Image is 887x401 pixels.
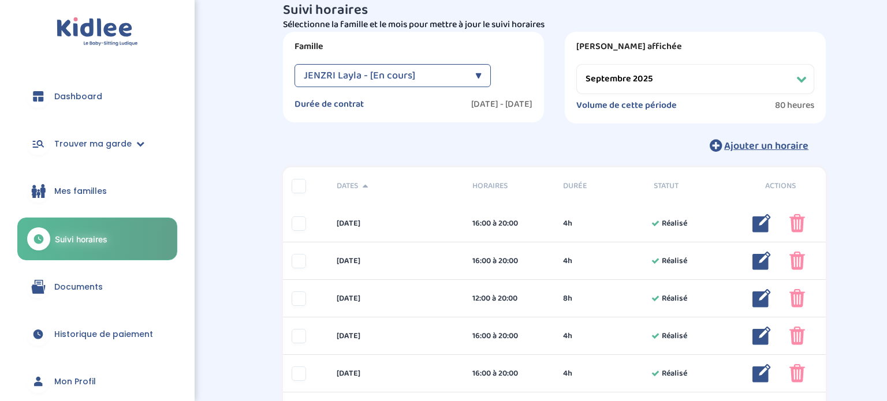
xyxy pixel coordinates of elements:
span: Réalisé [662,255,687,267]
div: Durée [554,180,645,192]
label: [PERSON_NAME] affichée [576,41,814,53]
img: poubelle_rose.png [789,252,805,270]
div: 16:00 à 20:00 [472,255,546,267]
div: ▼ [475,64,482,87]
span: Mon Profil [54,376,96,388]
span: JENZRI Layla - [En cours] [304,64,415,87]
div: Actions [735,180,826,192]
img: modifier_bleu.png [752,289,771,308]
img: modifier_bleu.png [752,364,771,383]
div: Dates [328,180,464,192]
span: Documents [54,281,103,293]
span: Réalisé [662,218,687,230]
img: modifier_bleu.png [752,214,771,233]
img: poubelle_rose.png [789,289,805,308]
span: Dashboard [54,91,102,103]
div: [DATE] [328,218,464,230]
span: 4h [563,368,572,380]
p: Sélectionne la famille et le mois pour mettre à jour le suivi horaires [283,18,826,32]
span: Mes familles [54,185,107,197]
div: [DATE] [328,368,464,380]
span: 4h [563,218,572,230]
img: modifier_bleu.png [752,252,771,270]
div: 16:00 à 20:00 [472,218,546,230]
span: 8h [563,293,572,305]
span: Réalisé [662,368,687,380]
a: Trouver ma garde [17,123,177,164]
span: 80 heures [775,100,814,111]
a: Suivi horaires [17,218,177,260]
div: [DATE] [328,330,464,342]
div: 16:00 à 20:00 [472,368,546,380]
div: Statut [645,180,736,192]
label: Durée de contrat [295,99,364,110]
span: Réalisé [662,330,687,342]
a: Dashboard [17,76,177,117]
span: Trouver ma garde [54,138,132,150]
span: 4h [563,255,572,267]
div: [DATE] [328,255,464,267]
img: logo.svg [57,17,138,47]
label: Famille [295,41,532,53]
span: Historique de paiement [54,328,153,340]
img: poubelle_rose.png [789,364,805,383]
h3: Suivi horaires [283,3,826,18]
span: Ajouter un horaire [724,138,808,154]
a: Mes familles [17,170,177,212]
img: poubelle_rose.png [789,327,805,345]
img: modifier_bleu.png [752,327,771,345]
button: Ajouter un horaire [692,133,826,158]
label: [DATE] - [DATE] [471,99,532,110]
label: Volume de cette période [576,100,677,111]
div: 16:00 à 20:00 [472,330,546,342]
span: Suivi horaires [55,233,107,245]
a: Historique de paiement [17,313,177,355]
div: 12:00 à 20:00 [472,293,546,305]
span: 4h [563,330,572,342]
img: poubelle_rose.png [789,214,805,233]
span: Réalisé [662,293,687,305]
a: Documents [17,266,177,308]
div: [DATE] [328,293,464,305]
span: Horaires [472,180,546,192]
